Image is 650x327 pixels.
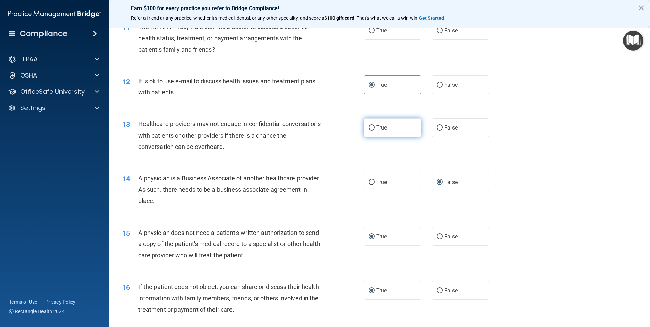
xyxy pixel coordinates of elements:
[437,83,443,88] input: False
[45,298,76,305] a: Privacy Policy
[444,124,458,131] span: False
[444,179,458,185] span: False
[20,104,46,112] p: Settings
[437,125,443,131] input: False
[8,55,99,63] a: HIPAA
[138,175,321,204] span: A physician is a Business Associate of another healthcare provider. As such, there needs to be a ...
[437,234,443,239] input: False
[9,298,37,305] a: Terms of Use
[20,71,37,80] p: OSHA
[369,180,375,185] input: True
[437,180,443,185] input: False
[444,27,458,34] span: False
[376,233,387,240] span: True
[369,28,375,33] input: True
[20,55,38,63] p: HIPAA
[376,82,387,88] span: True
[354,15,419,21] span: ! That's what we call a win-win.
[20,29,67,38] h4: Compliance
[444,82,458,88] span: False
[444,233,458,240] span: False
[376,124,387,131] span: True
[131,5,628,12] p: Earn $100 for every practice you refer to Bridge Compliance!
[437,28,443,33] input: False
[9,308,65,315] span: Ⓒ Rectangle Health 2024
[8,104,99,112] a: Settings
[138,78,316,96] span: It is ok to use e-mail to discuss health issues and treatment plans with patients.
[122,120,130,128] span: 13
[8,88,99,96] a: OfficeSafe University
[369,288,375,293] input: True
[122,229,130,237] span: 15
[122,78,130,86] span: 12
[369,125,375,131] input: True
[138,229,320,259] span: A physician does not need a patient's written authorization to send a copy of the patient's medic...
[369,234,375,239] input: True
[437,288,443,293] input: False
[138,23,308,53] span: The HIPAA Privacy Rule permits a doctor to discuss a patient’s health status, treatment, or payme...
[20,88,85,96] p: OfficeSafe University
[8,71,99,80] a: OSHA
[419,15,445,21] a: Get Started
[138,283,319,313] span: If the patient does not object, you can share or discuss their health information with family mem...
[131,15,324,21] span: Refer a friend at any practice, whether it's medical, dental, or any other speciality, and score a
[419,15,444,21] strong: Get Started
[623,31,643,51] button: Open Resource Center
[122,283,130,291] span: 16
[138,120,321,150] span: Healthcare providers may not engage in confidential conversations with patients or other provider...
[8,7,101,21] img: PMB logo
[376,287,387,294] span: True
[444,287,458,294] span: False
[376,27,387,34] span: True
[122,175,130,183] span: 14
[376,179,387,185] span: True
[324,15,354,21] strong: $100 gift card
[369,83,375,88] input: True
[638,2,645,13] button: Close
